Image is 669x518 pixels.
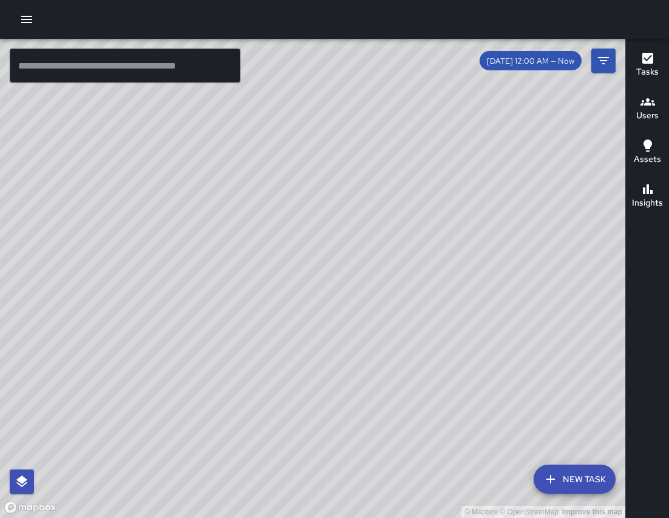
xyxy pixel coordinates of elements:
[534,465,616,494] button: New Task
[626,131,669,175] button: Assets
[632,197,663,210] h6: Insights
[480,56,582,66] span: [DATE] 12:00 AM — Now
[636,109,659,123] h6: Users
[634,153,661,166] h6: Assets
[636,66,659,79] h6: Tasks
[591,49,616,73] button: Filters
[626,44,669,87] button: Tasks
[626,175,669,218] button: Insights
[626,87,669,131] button: Users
